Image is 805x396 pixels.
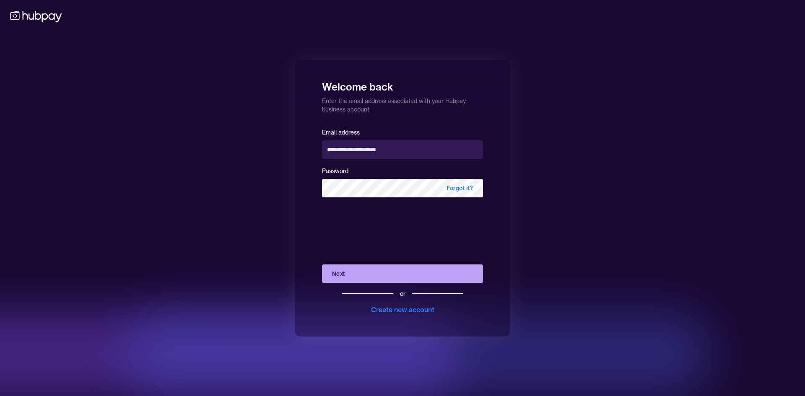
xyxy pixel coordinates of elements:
[322,264,483,283] button: Next
[436,179,483,197] span: Forgot it?
[322,75,483,93] h1: Welcome back
[322,129,360,136] label: Email address
[322,167,348,175] label: Password
[371,305,434,315] div: Create new account
[400,290,405,298] div: or
[322,93,483,114] p: Enter the email address associated with your Hubpay business account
